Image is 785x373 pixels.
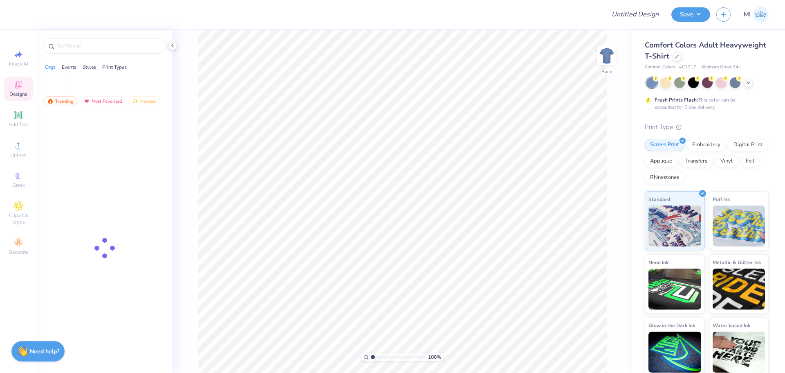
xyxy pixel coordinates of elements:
span: Puff Ink [713,195,730,203]
div: Screen Print [645,139,684,151]
span: 100 % [428,353,441,361]
span: # C1717 [679,64,696,71]
img: Neon Ink [648,269,701,310]
span: Comfort Colors [645,64,675,71]
div: Most Favorited [80,96,126,106]
strong: Need help? [30,348,59,355]
div: Newest [128,96,159,106]
div: Orgs [45,63,56,71]
span: Add Text [9,121,28,128]
span: Upload [10,151,27,158]
div: Back [601,68,612,75]
div: This color can be expedited for 5 day delivery. [655,96,755,111]
span: Designs [9,91,27,97]
span: Clipart & logos [4,212,33,225]
div: Embroidery [687,139,726,151]
span: Metallic & Glitter Ink [713,258,761,267]
div: Trending [43,96,77,106]
span: Image AI [9,61,28,67]
img: Glow in the Dark Ink [648,332,701,373]
img: Newest.gif [132,98,139,104]
img: Metallic & Glitter Ink [713,269,765,310]
input: Try "Alpha" [56,42,161,50]
div: Digital Print [728,139,768,151]
img: most_fav.gif [83,98,90,104]
span: Minimum Order: 24 + [700,64,741,71]
span: Greek [12,182,25,188]
div: Foil [740,155,760,167]
div: Styles [83,63,96,71]
span: Glow in the Dark Ink [648,321,695,330]
img: Ma. Isabella Adad [753,7,769,23]
a: MI [744,7,769,23]
img: Water based Ink [713,332,765,373]
span: Decorate [9,249,28,255]
img: Standard [648,206,701,246]
div: Transfers [680,155,713,167]
span: Water based Ink [713,321,750,330]
img: trending.gif [47,98,54,104]
img: Back [599,47,615,64]
button: Save [671,7,710,22]
span: Neon Ink [648,258,668,267]
div: Vinyl [715,155,738,167]
div: Print Types [102,63,127,71]
div: Print Type [645,122,769,132]
input: Untitled Design [605,6,665,23]
span: Standard [648,195,670,203]
img: Puff Ink [713,206,765,246]
div: Events [62,63,76,71]
span: MI [744,10,751,19]
div: Rhinestones [645,172,684,184]
strong: Fresh Prints Flash: [655,97,698,103]
span: Comfort Colors Adult Heavyweight T-Shirt [645,40,766,61]
div: Applique [645,155,677,167]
